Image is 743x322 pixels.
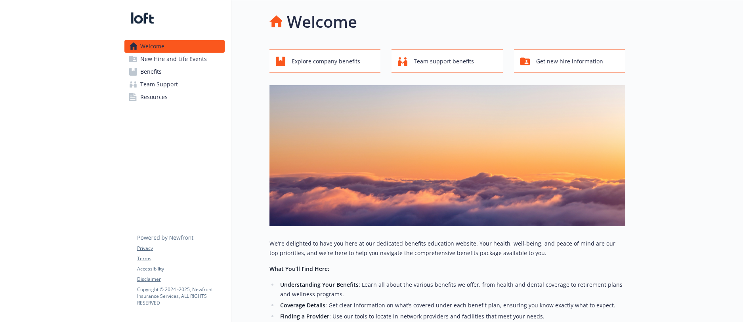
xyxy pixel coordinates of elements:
[137,286,224,306] p: Copyright © 2024 - 2025 , Newfront Insurance Services, ALL RIGHTS RESERVED
[137,255,224,262] a: Terms
[392,50,503,72] button: Team support benefits
[414,54,474,69] span: Team support benefits
[269,50,381,72] button: Explore company benefits
[137,276,224,283] a: Disclaimer
[140,78,178,91] span: Team Support
[124,53,225,65] a: New Hire and Life Events
[140,53,207,65] span: New Hire and Life Events
[278,301,625,310] li: : Get clear information on what’s covered under each benefit plan, ensuring you know exactly what...
[140,40,164,53] span: Welcome
[124,78,225,91] a: Team Support
[137,265,224,272] a: Accessibility
[140,91,168,103] span: Resources
[292,54,360,69] span: Explore company benefits
[124,40,225,53] a: Welcome
[140,65,162,78] span: Benefits
[278,312,625,321] li: : Use our tools to locate in-network providers and facilities that meet your needs.
[280,281,359,288] strong: Understanding Your Benefits
[280,312,329,320] strong: Finding a Provider
[269,85,625,226] img: overview page banner
[278,280,625,299] li: : Learn all about the various benefits we offer, from health and dental coverage to retirement pl...
[269,239,625,258] p: We're delighted to have you here at our dedicated benefits education website. Your health, well-b...
[124,91,225,103] a: Resources
[514,50,625,72] button: Get new hire information
[124,65,225,78] a: Benefits
[287,10,357,34] h1: Welcome
[280,301,325,309] strong: Coverage Details
[269,265,329,272] strong: What You’ll Find Here:
[137,245,224,252] a: Privacy
[536,54,603,69] span: Get new hire information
